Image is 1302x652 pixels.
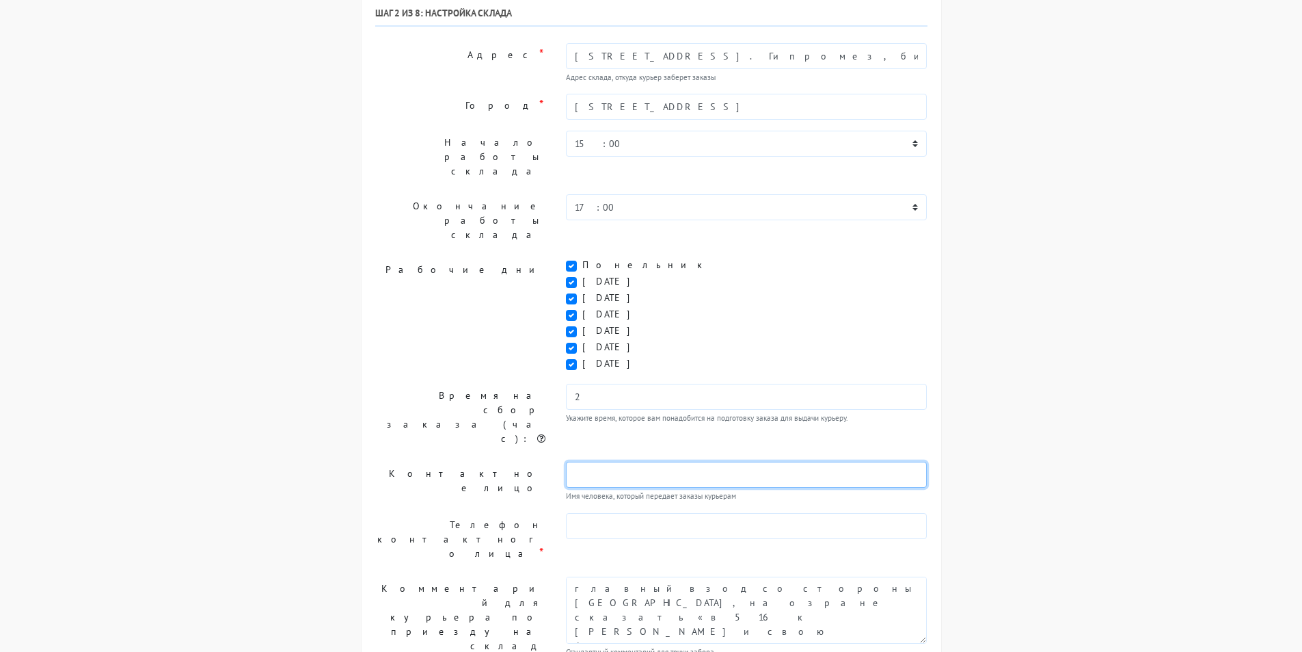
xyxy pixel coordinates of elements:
[566,413,927,424] small: Укажите время, которое вам понадобится на подготовку заказа для выдачи курьеру.
[582,258,711,272] label: Понельник
[582,356,640,371] label: [DATE]
[582,324,640,338] label: [DATE]
[582,274,640,289] label: [DATE]
[365,131,556,183] label: Начало работы склада
[365,384,556,451] label: Время на сбор заказа (час):
[582,291,640,305] label: [DATE]
[365,513,556,566] label: Телефон контактного лица
[365,43,556,83] label: Адрес
[365,258,556,373] label: Рабочие дни
[365,194,556,247] label: Окончание работы склада
[365,94,556,120] label: Город
[582,307,640,322] label: [DATE]
[566,72,927,83] small: Адрес склада, откуда курьер заберет заказы
[566,491,927,502] small: Имя человека, который передает заказы курьерам
[375,8,927,26] h6: Шаг 2 из 8: Настройка склада
[365,462,556,502] label: Контактное лицо
[582,340,640,354] label: [DATE]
